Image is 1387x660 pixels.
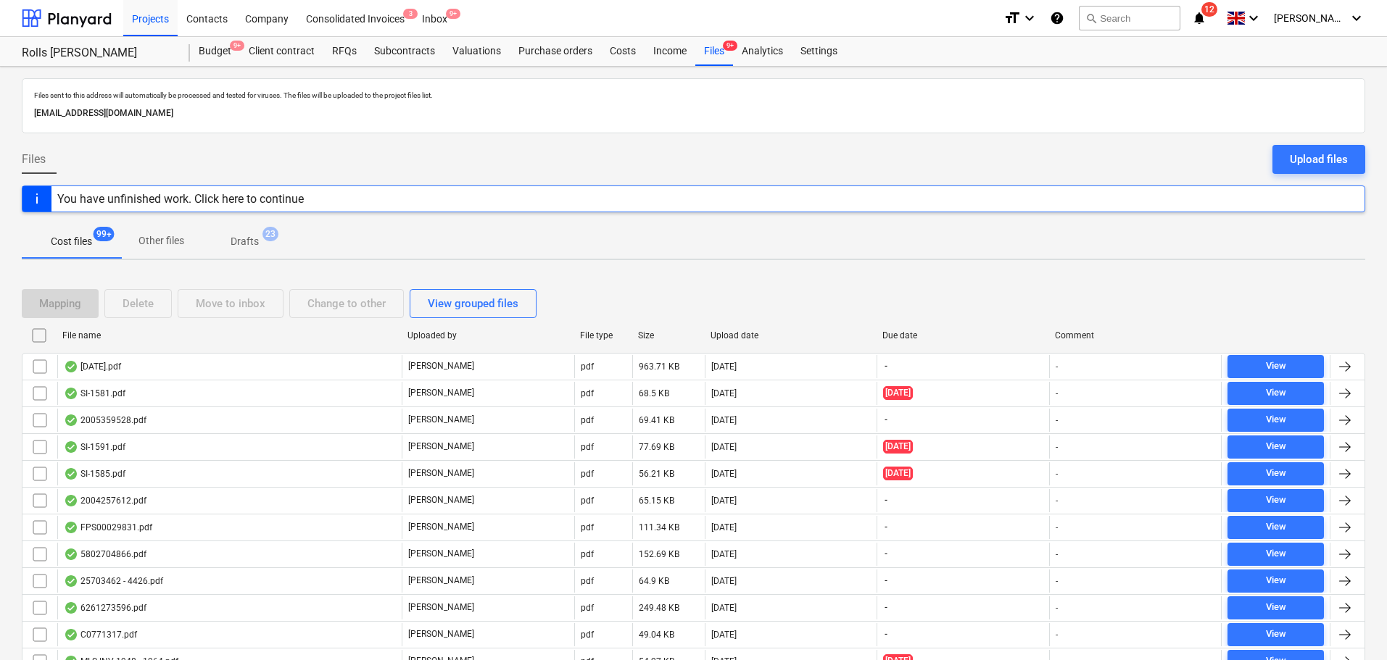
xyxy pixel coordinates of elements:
[64,495,78,506] div: OCR finished
[1266,626,1286,643] div: View
[581,576,594,586] div: pdf
[22,46,173,61] div: Rolls [PERSON_NAME]
[64,361,121,372] div: [DATE].pdf
[51,234,92,249] p: Cost files
[639,630,674,640] div: 49.04 KB
[1021,9,1038,27] i: keyboard_arrow_down
[64,414,146,426] div: 2005359528.pdf
[408,601,474,614] p: [PERSON_NAME]
[711,603,737,613] div: [DATE]
[638,330,699,341] div: Size
[64,575,163,587] div: 25703462 - 4426.pdf
[407,330,568,341] div: Uploaded by
[1348,9,1365,27] i: keyboard_arrow_down
[64,388,125,399] div: SI-1581.pdf
[581,442,594,452] div: pdf
[262,227,278,241] span: 23
[883,601,889,614] span: -
[428,294,518,313] div: View grouped files
[1055,330,1216,341] div: Comment
[792,37,846,66] a: Settings
[446,9,460,19] span: 9+
[1050,9,1064,27] i: Knowledge base
[1266,438,1286,455] div: View
[639,415,674,425] div: 69.41 KB
[1227,516,1324,539] button: View
[410,289,537,318] button: View grouped files
[408,467,474,480] p: [PERSON_NAME]
[1003,9,1021,27] i: format_size
[883,386,913,400] span: [DATE]
[645,37,695,66] a: Income
[711,496,737,506] div: [DATE]
[695,37,733,66] a: Files9+
[711,415,737,425] div: [DATE]
[64,548,78,560] div: OCR finished
[639,603,679,613] div: 249.48 KB
[408,440,474,453] p: [PERSON_NAME]
[230,41,244,51] span: 9+
[510,37,601,66] a: Purchase orders
[711,576,737,586] div: [DATE]
[639,522,679,532] div: 111.34 KB
[444,37,510,66] a: Valuations
[1192,9,1206,27] i: notifications
[408,628,474,640] p: [PERSON_NAME]
[1056,630,1058,640] div: -
[711,442,737,452] div: [DATE]
[601,37,645,66] a: Costs
[64,361,78,372] div: OCR finished
[403,9,418,19] span: 3
[64,602,78,614] div: OCR finished
[1227,462,1324,485] button: View
[1266,385,1286,401] div: View
[733,37,792,66] div: Analytics
[1266,546,1286,562] div: View
[1266,519,1286,535] div: View
[57,192,304,206] div: You have unfinished work. Click here to continue
[711,362,737,372] div: [DATE]
[639,442,674,452] div: 77.69 KB
[408,360,474,372] p: [PERSON_NAME]
[138,233,184,248] p: Other files
[1227,623,1324,646] button: View
[34,106,1353,121] p: [EMAIL_ADDRESS][DOMAIN_NAME]
[64,602,146,614] div: 6261273596.pdf
[1056,415,1058,425] div: -
[408,494,474,506] p: [PERSON_NAME]
[581,469,594,479] div: pdf
[711,549,737,559] div: [DATE]
[22,151,46,168] span: Files
[1266,412,1286,428] div: View
[64,575,78,587] div: OCR finished
[231,234,259,249] p: Drafts
[64,414,78,426] div: OCR finished
[1085,12,1097,24] span: search
[1227,543,1324,566] button: View
[1227,382,1324,405] button: View
[1314,590,1387,660] iframe: Chat Widget
[711,630,737,640] div: [DATE]
[1227,435,1324,459] button: View
[64,522,78,533] div: OCR finished
[1266,492,1286,509] div: View
[190,37,240,66] div: Budget
[883,521,889,533] span: -
[1056,603,1058,613] div: -
[639,576,669,586] div: 64.9 KB
[1266,572,1286,589] div: View
[408,575,474,587] p: [PERSON_NAME]
[883,494,889,506] span: -
[34,91,1353,100] p: Files sent to this address will automatically be processed and tested for viruses. The files will...
[365,37,444,66] a: Subcontracts
[1056,576,1058,586] div: -
[323,37,365,66] a: RFQs
[240,37,323,66] a: Client contract
[408,521,474,533] p: [PERSON_NAME]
